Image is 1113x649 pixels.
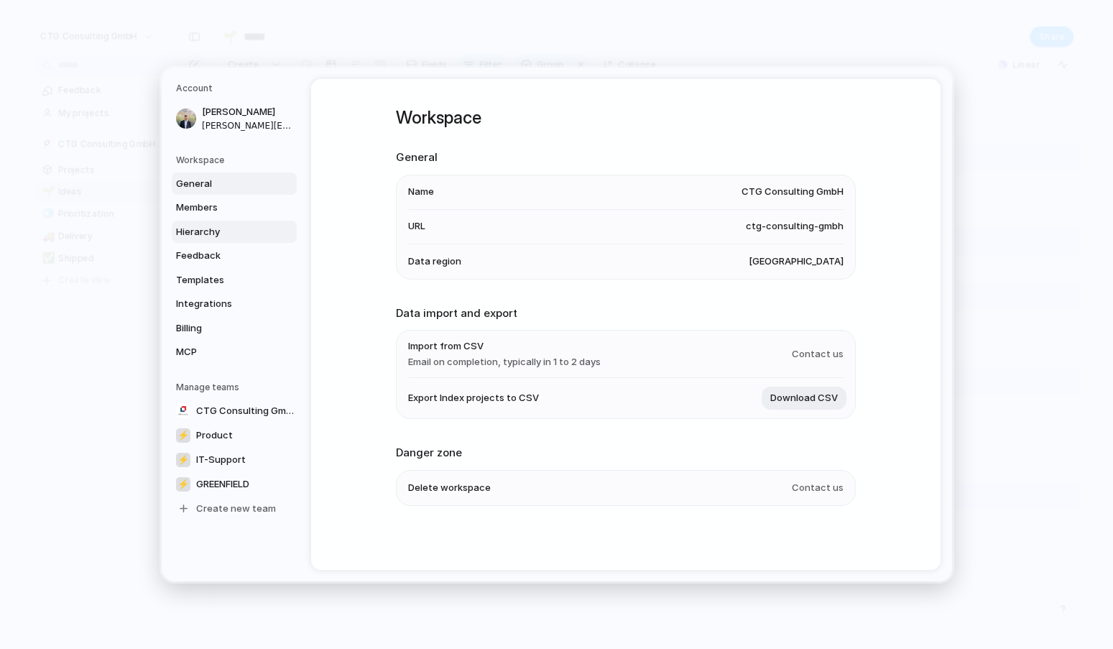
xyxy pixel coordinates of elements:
span: Delete workspace [408,481,491,495]
span: Members [176,201,268,215]
a: Templates [172,269,297,292]
h5: Workspace [176,154,297,167]
span: Contact us [792,347,844,362]
span: Billing [176,321,268,336]
a: CTG Consulting GmbH [172,400,298,423]
h5: Account [176,82,297,95]
span: [GEOGRAPHIC_DATA] [749,254,844,269]
a: Hierarchy [172,221,297,244]
a: Billing [172,317,297,340]
span: [PERSON_NAME][EMAIL_ADDRESS][DOMAIN_NAME] [202,119,294,132]
span: Feedback [176,249,268,263]
span: Contact us [792,481,844,495]
span: URL [408,219,425,234]
a: ⚡Product [172,424,298,447]
span: [PERSON_NAME] [202,105,294,119]
span: General [176,177,268,191]
span: MCP [176,345,268,359]
div: ⚡ [176,477,190,492]
span: IT-Support [196,453,246,467]
span: Export Index projects to CSV [408,391,539,405]
span: Email on completion, typically in 1 to 2 days [408,355,601,369]
a: [PERSON_NAME][PERSON_NAME][EMAIL_ADDRESS][DOMAIN_NAME] [172,101,297,137]
a: General [172,172,297,195]
span: Product [196,428,233,443]
span: Create new team [196,502,276,516]
h5: Manage teams [176,381,297,394]
a: ⚡IT-Support [172,448,298,471]
span: GREENFIELD [196,477,249,492]
a: Create new team [172,497,298,520]
a: Feedback [172,244,297,267]
span: Name [408,185,434,199]
div: ⚡ [176,428,190,443]
h2: Data import and export [396,305,856,322]
span: Hierarchy [176,225,268,239]
div: ⚡ [176,453,190,467]
span: Integrations [176,297,268,311]
a: Members [172,196,297,219]
span: Templates [176,273,268,287]
span: CTG Consulting GmbH [742,185,844,199]
span: Download CSV [770,391,838,405]
a: Integrations [172,293,297,316]
a: MCP [172,341,297,364]
h2: General [396,149,856,166]
a: ⚡GREENFIELD [172,473,298,496]
span: ctg-consulting-gmbh [746,219,844,234]
h2: Danger zone [396,445,856,461]
button: Download CSV [762,387,846,410]
span: CTG Consulting GmbH [196,404,294,418]
h1: Workspace [396,105,856,131]
span: Import from CSV [408,339,601,354]
span: Data region [408,254,461,269]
